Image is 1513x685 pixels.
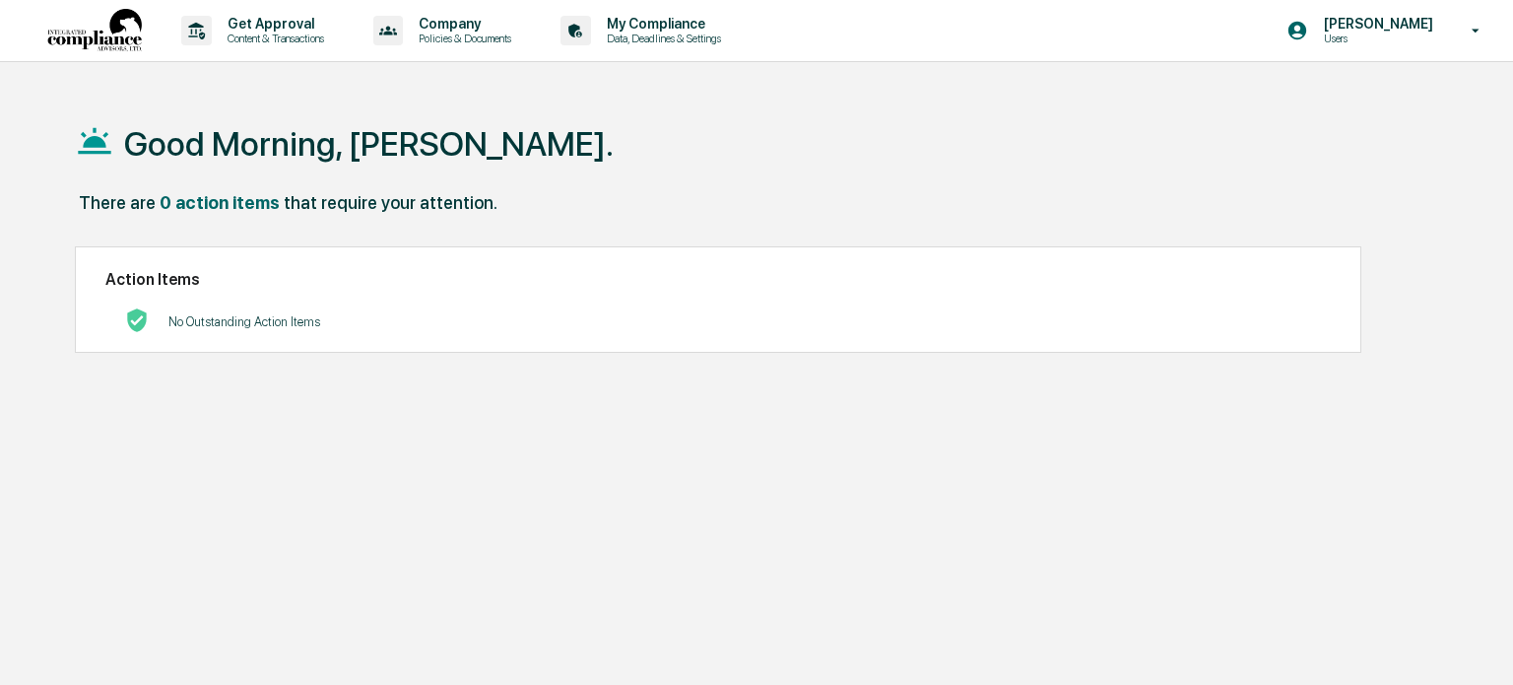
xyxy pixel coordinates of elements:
p: Content & Transactions [212,32,334,45]
p: Policies & Documents [403,32,521,45]
p: No Outstanding Action Items [168,314,320,329]
p: Get Approval [212,16,334,32]
p: Data, Deadlines & Settings [591,32,731,45]
img: logo [47,9,142,53]
p: Users [1308,32,1443,45]
p: Company [403,16,521,32]
p: [PERSON_NAME] [1308,16,1443,32]
div: that require your attention. [284,192,497,213]
div: 0 action items [160,192,280,213]
div: There are [79,192,156,213]
h2: Action Items [105,270,1331,289]
p: My Compliance [591,16,731,32]
h1: Good Morning, [PERSON_NAME]. [124,124,614,164]
img: No Actions logo [125,308,149,332]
